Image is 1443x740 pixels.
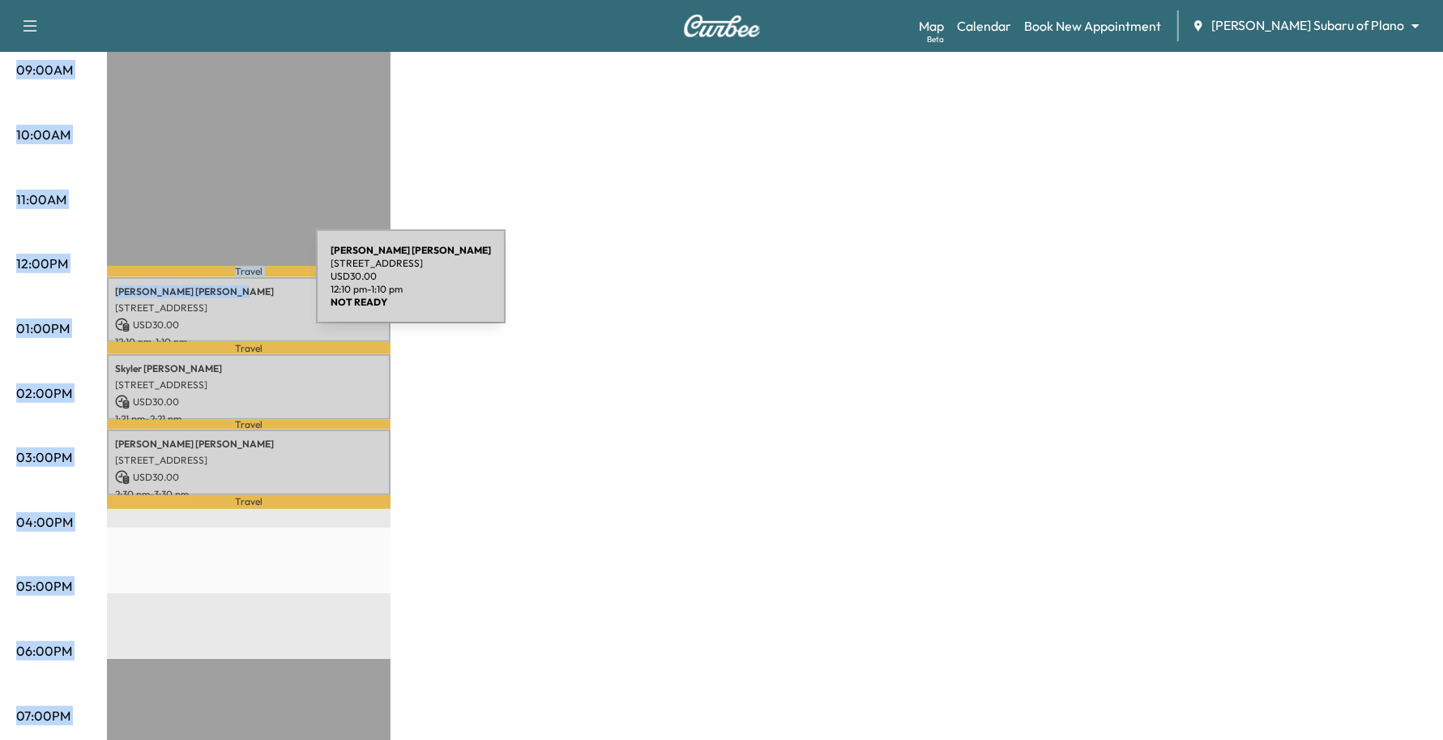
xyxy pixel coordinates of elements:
[683,15,761,37] img: Curbee Logo
[115,488,382,501] p: 2:30 pm - 3:30 pm
[16,383,72,403] p: 02:00PM
[115,302,382,314] p: [STREET_ADDRESS]
[16,706,70,725] p: 07:00PM
[927,33,944,45] div: Beta
[16,60,73,79] p: 09:00AM
[331,270,491,283] p: USD 30.00
[16,125,70,144] p: 10:00AM
[1024,16,1161,36] a: Book New Appointment
[16,319,70,338] p: 01:00PM
[16,447,72,467] p: 03:00PM
[115,395,382,409] p: USD 30.00
[331,257,491,270] p: [STREET_ADDRESS]
[331,283,491,296] p: 12:10 pm - 1:10 pm
[16,576,72,596] p: 05:00PM
[331,244,491,256] b: [PERSON_NAME] [PERSON_NAME]
[16,641,72,661] p: 06:00PM
[107,495,391,509] p: Travel
[115,438,382,451] p: [PERSON_NAME] [PERSON_NAME]
[107,266,391,276] p: Travel
[107,342,391,354] p: Travel
[115,454,382,467] p: [STREET_ADDRESS]
[115,336,382,349] p: 12:10 pm - 1:10 pm
[115,362,382,375] p: Skyler [PERSON_NAME]
[16,254,68,273] p: 12:00PM
[957,16,1011,36] a: Calendar
[115,285,382,298] p: [PERSON_NAME] [PERSON_NAME]
[1211,16,1404,35] span: [PERSON_NAME] Subaru of Plano
[331,296,387,308] b: NOT READY
[115,318,382,332] p: USD 30.00
[115,413,382,426] p: 1:21 pm - 2:21 pm
[16,190,66,209] p: 11:00AM
[919,16,944,36] a: MapBeta
[16,512,73,532] p: 04:00PM
[107,420,391,430] p: Travel
[115,379,382,391] p: [STREET_ADDRESS]
[115,470,382,485] p: USD 30.00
